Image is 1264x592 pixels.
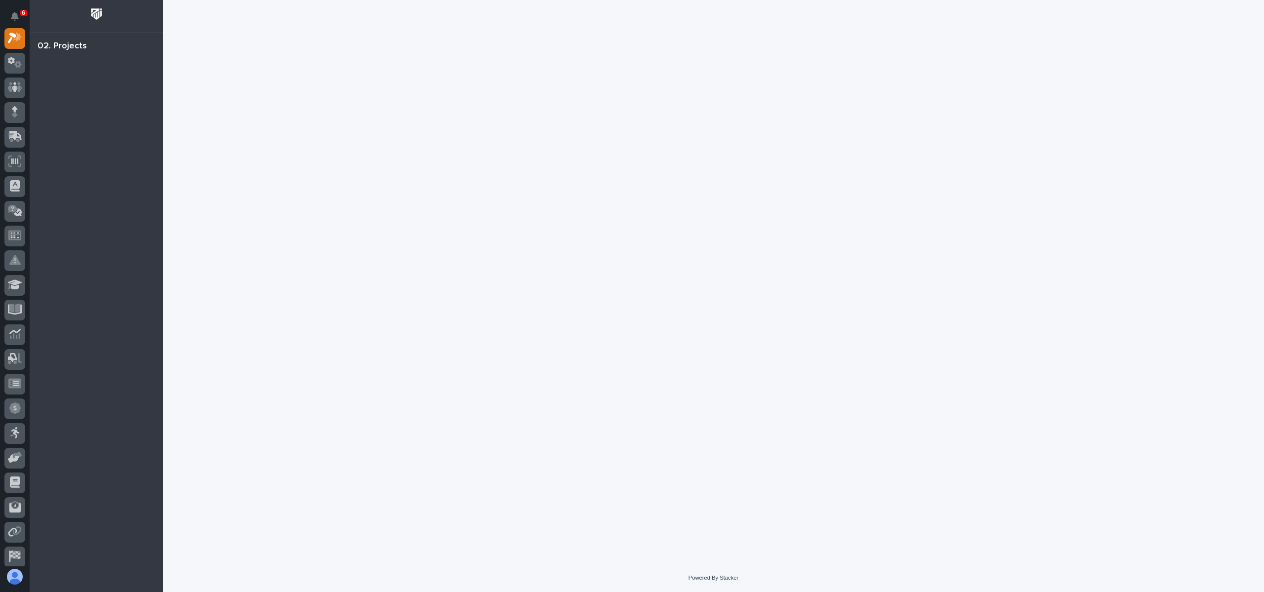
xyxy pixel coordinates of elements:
div: 02. Projects [38,41,87,52]
button: Notifications [4,6,25,27]
a: Powered By Stacker [689,575,738,581]
p: 6 [22,9,25,16]
button: users-avatar [4,566,25,587]
img: Workspace Logo [87,5,106,23]
div: Notifications6 [12,12,25,28]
